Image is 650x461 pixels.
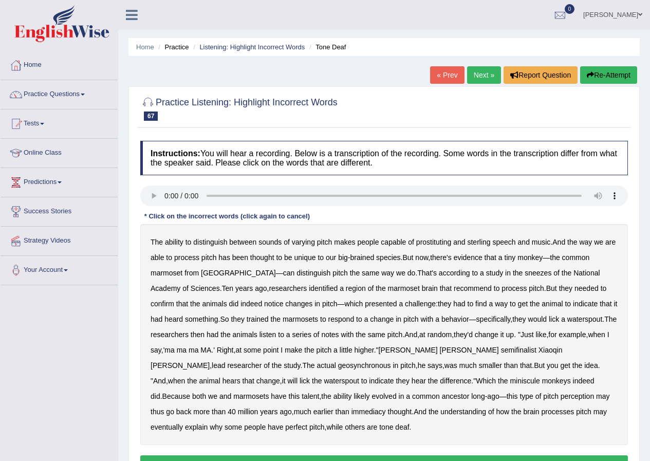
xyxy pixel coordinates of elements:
b: was [444,361,457,370]
b: in [505,269,511,277]
b: when [168,377,185,385]
a: Online Class [1,139,118,164]
b: ma [189,346,198,354]
b: a [340,284,344,292]
b: of [264,361,270,370]
b: pitch [403,315,419,323]
b: marmosets [283,315,318,323]
b: change [256,377,280,385]
b: trained [247,315,269,323]
b: So [220,315,229,323]
b: example [559,330,586,339]
b: much [459,361,477,370]
b: with [420,315,433,323]
b: to [276,253,282,262]
b: pitch [529,284,544,292]
b: a [286,330,290,339]
b: they [231,315,244,323]
b: region [346,284,366,292]
b: way [381,269,394,277]
b: both [192,392,206,400]
b: the [562,269,571,277]
b: that [176,300,188,308]
b: in [399,392,404,400]
b: a [480,269,484,277]
b: and [518,238,530,246]
b: the [187,377,197,385]
b: animal [542,300,563,308]
b: more [193,408,210,416]
a: Next » [467,66,501,84]
b: the [428,377,438,385]
span: 67 [144,112,158,121]
b: the [272,361,282,370]
b: But [534,361,545,370]
b: had [453,300,465,308]
b: Instructions: [151,149,200,158]
b: monkey [517,253,543,262]
b: process [502,284,527,292]
div: . - . , — — . . , . — : . — , . . , , . " , , , . , ." , . , , . . " , , ." . , - — , . , . [140,224,628,445]
b: to [565,300,571,308]
b: a [498,253,503,262]
b: pitch [322,300,338,308]
h4: You will hear a recording. Below is a transcription of the recording. Some words in the transcrip... [140,141,628,175]
b: says [428,361,442,370]
b: Xiaoqin [538,346,563,354]
b: And [552,238,565,246]
b: that [440,284,452,292]
b: the [513,269,523,277]
b: 'ma [163,346,175,354]
b: of [553,269,560,277]
b: they [396,377,409,385]
b: to [601,284,607,292]
b: smaller [479,361,502,370]
a: Your Account [1,256,118,282]
b: to [361,377,367,385]
b: the [304,346,314,354]
b: ability [333,392,352,400]
b: miniscule [510,377,540,385]
button: Report Question [504,66,578,84]
b: thought [250,253,274,262]
b: with [341,330,354,339]
a: Predictions [1,168,118,194]
b: animals [202,300,227,308]
b: Sciences [191,284,220,292]
b: thus [151,408,164,416]
b: pitch [201,253,217,262]
b: common [412,392,440,400]
b: sneezes [525,269,551,277]
b: you [547,361,559,370]
b: of [182,284,189,292]
b: ago [487,392,499,400]
b: at [235,346,242,354]
b: But [402,253,413,262]
b: brained [350,253,375,262]
b: of [408,238,414,246]
b: that [600,300,611,308]
b: study [284,361,300,370]
b: to [185,238,192,246]
b: talent [302,392,319,400]
b: brain [422,284,438,292]
b: The [151,238,163,246]
a: Practice Questions [1,80,118,106]
b: of [535,392,542,400]
b: a [561,315,565,323]
b: this [507,392,518,400]
b: [PERSON_NAME] [379,346,438,354]
b: idea [584,361,598,370]
b: at [419,330,425,339]
b: needed [574,284,599,292]
b: point [263,346,278,354]
b: would [528,315,547,323]
b: may [596,392,609,400]
b: they'd [454,330,473,339]
b: years [260,408,277,416]
b: hears [222,377,240,385]
b: in [393,361,398,370]
b: long [471,392,485,400]
b: geosynchronous [338,361,391,370]
a: « Prev [430,66,464,84]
